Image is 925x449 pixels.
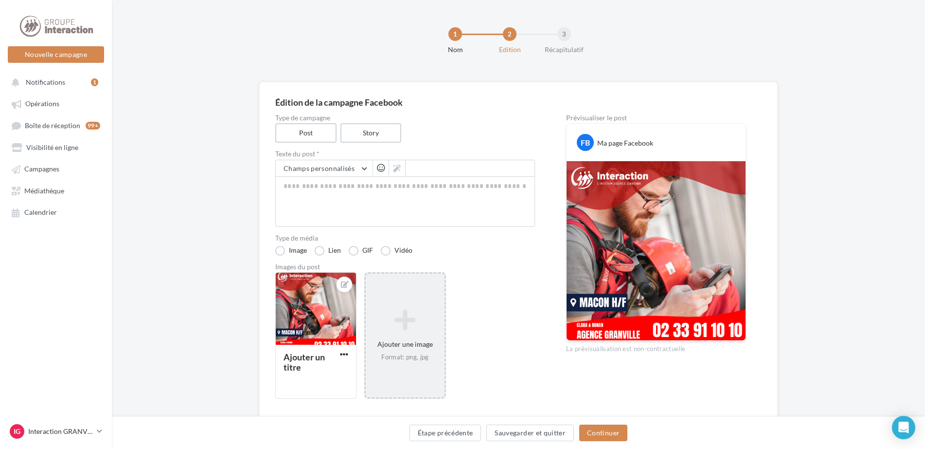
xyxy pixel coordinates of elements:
[6,94,106,112] a: Opérations
[24,208,57,217] span: Calendrier
[6,116,106,134] a: Boîte de réception99+
[275,114,535,121] label: Type de campagne
[86,122,100,130] div: 99+
[566,114,746,121] div: Prévisualiser le post
[6,73,102,91] button: Notifications 1
[25,100,59,108] span: Opérations
[340,123,402,143] label: Story
[275,235,535,242] label: Type de média
[448,27,462,41] div: 1
[566,341,746,354] div: La prévisualisation est non-contractuelle
[8,422,104,441] a: IG Interaction GRANVILLE
[26,78,65,86] span: Notifications
[275,98,762,107] div: Édition de la campagne Facebook
[275,263,535,270] div: Images du post
[25,121,80,130] span: Boîte de réception
[577,134,594,151] div: FB
[6,203,106,221] a: Calendrier
[381,246,412,256] label: Vidéo
[6,182,106,199] a: Médiathèque
[284,352,325,373] div: Ajouter un titre
[14,427,20,436] span: IG
[8,46,104,63] button: Nouvelle campagne
[579,425,627,441] button: Continuer
[275,123,337,143] label: Post
[315,246,341,256] label: Lien
[284,164,355,172] span: Champs personnalisés
[28,427,93,436] p: Interaction GRANVILLE
[557,27,571,41] div: 3
[424,45,486,55] div: Nom
[597,138,653,148] div: Ma page Facebook
[479,45,541,55] div: Edition
[26,143,78,151] span: Visibilité en ligne
[486,425,574,441] button: Sauvegarder et quitter
[892,416,915,439] div: Open Intercom Messenger
[275,246,307,256] label: Image
[91,78,98,86] div: 1
[24,187,64,195] span: Médiathèque
[503,27,516,41] div: 2
[24,165,59,173] span: Campagnes
[276,160,373,177] button: Champs personnalisés
[409,425,481,441] button: Étape précédente
[275,150,535,157] label: Texte du post *
[6,160,106,177] a: Campagnes
[533,45,595,55] div: Récapitulatif
[6,138,106,156] a: Visibilité en ligne
[349,246,373,256] label: GIF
